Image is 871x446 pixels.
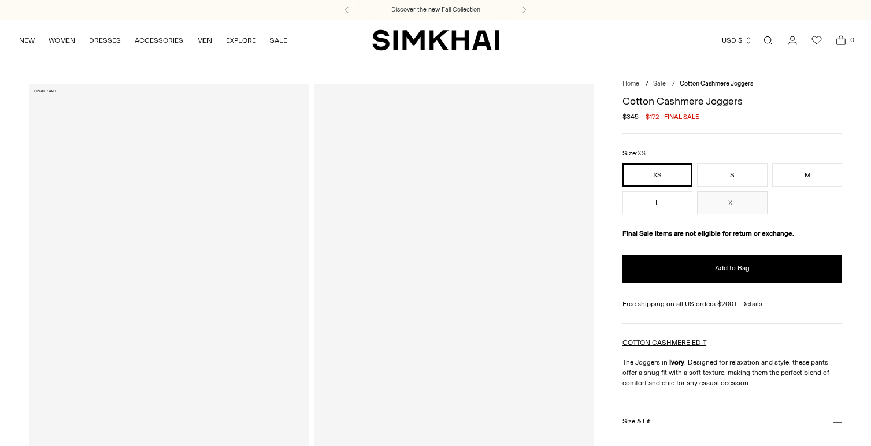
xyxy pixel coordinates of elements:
a: SALE [270,28,287,53]
button: S [697,163,767,187]
strong: Ivory [669,358,684,366]
h1: Cotton Cashmere Joggers [622,96,842,106]
button: Add to Bag [622,255,842,283]
a: Open search modal [757,29,780,52]
h3: Size & Fit [622,418,650,425]
span: XS [638,150,646,157]
a: NEW [19,28,35,53]
a: Sale [653,80,666,87]
button: L [622,191,692,214]
a: Discover the new Fall Collection [391,5,480,14]
strong: Final Sale items are not eligible for return or exchange. [622,229,794,237]
a: EXPLORE [226,28,256,53]
div: / [646,79,648,89]
a: WOMEN [49,28,75,53]
p: The Joggers in . Designed for relaxation and style, these pants offer a snug fit with a soft text... [622,357,842,388]
button: XS [622,163,692,187]
span: 0 [847,35,857,45]
a: DRESSES [89,28,121,53]
a: Wishlist [805,29,828,52]
a: SIMKHAI [372,29,499,51]
div: / [672,79,675,89]
span: $172 [646,112,659,122]
div: Free shipping on all US orders $200+ [622,299,842,309]
a: Details [741,299,762,309]
button: USD $ [722,28,753,53]
button: M [772,163,842,187]
a: Go to the account page [781,29,804,52]
a: ACCESSORIES [135,28,183,53]
a: Home [622,80,639,87]
a: MEN [197,28,212,53]
span: Add to Bag [715,263,750,273]
label: Size: [622,148,646,159]
a: COTTON CASHMERE EDIT [622,339,706,347]
span: Cotton Cashmere Joggers [680,80,753,87]
button: Size & Fit [622,407,842,437]
nav: breadcrumbs [622,79,842,89]
s: $345 [622,112,639,122]
a: Open cart modal [829,29,853,52]
button: XL [697,191,767,214]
